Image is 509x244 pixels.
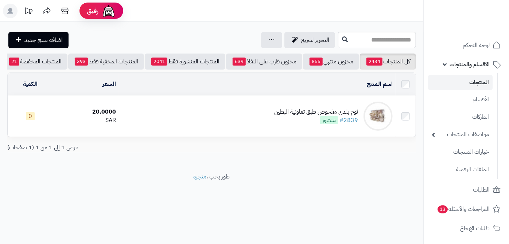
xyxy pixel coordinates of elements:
a: المنتجات المخفية فقط393 [68,54,144,70]
a: الكمية [23,80,38,88]
span: 13 [437,205,448,214]
span: 639 [233,58,246,66]
a: مخزون منتهي855 [303,54,359,70]
div: 20.0000 [56,108,116,116]
a: متجرة [194,172,207,181]
a: طلبات الإرجاع [428,220,505,237]
a: المراجعات والأسئلة13 [428,200,505,218]
a: مواصفات المنتجات [428,127,493,142]
a: تحديثات المنصة [19,4,38,20]
a: التحرير لسريع [284,32,335,48]
a: #2839 [339,116,358,125]
a: السعر [102,80,116,88]
span: منشور [320,116,338,124]
span: 2434 [366,58,382,66]
span: الطلبات [473,185,490,195]
span: التحرير لسريع [301,36,329,44]
span: المراجعات والأسئلة [437,204,490,214]
a: مخزون قارب على النفاذ639 [226,54,302,70]
div: SAR [56,116,116,125]
span: الأقسام والمنتجات [450,59,490,70]
img: logo-2.png [459,11,502,27]
a: المنتجات المخفضة21 [3,54,67,70]
a: المنتجات المنشورة فقط2041 [145,54,225,70]
a: اسم المنتج [367,80,393,88]
div: ثوم بلدي مفحوص طبق تعاونية البطين [274,108,358,116]
a: الملفات الرقمية [428,162,493,177]
span: رفيق [87,7,98,15]
a: الطلبات [428,181,505,198]
span: 0 [26,112,35,120]
span: 393 [75,58,88,66]
a: كل المنتجات2434 [360,54,416,70]
span: 2041 [151,58,167,66]
a: لوحة التحكم [428,36,505,54]
a: المنتجات [428,75,493,90]
a: الأقسام [428,92,493,107]
span: طلبات الإرجاع [460,223,490,233]
span: 21 [9,58,19,66]
a: اضافة منتج جديد [8,32,69,48]
span: لوحة التحكم [463,40,490,50]
img: ثوم بلدي مفحوص طبق تعاونية البطين [364,102,393,131]
a: الماركات [428,109,493,125]
span: 855 [310,58,323,66]
a: خيارات المنتجات [428,144,493,160]
span: اضافة منتج جديد [24,36,63,44]
img: ai-face.png [101,4,116,18]
div: عرض 1 إلى 1 من 1 (1 صفحات) [2,143,212,152]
